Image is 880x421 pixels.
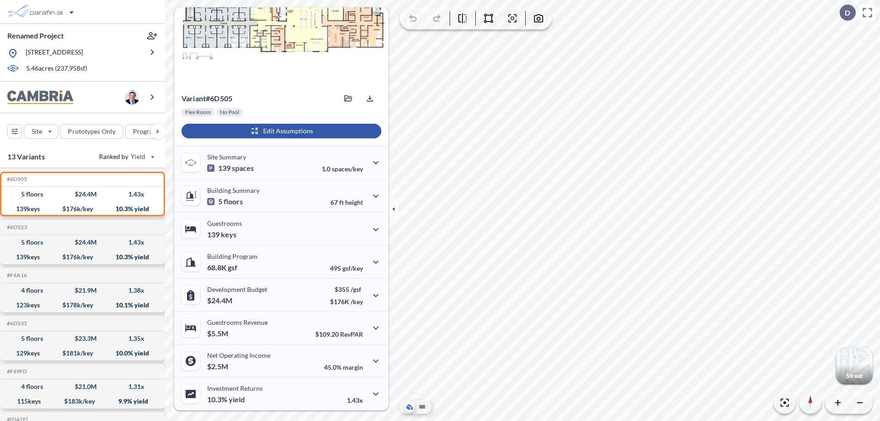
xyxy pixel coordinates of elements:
[181,94,232,103] p: # 6d505
[417,401,428,412] button: Site Plan
[220,109,239,116] p: No Pool
[846,372,863,379] p: Street
[845,9,850,17] p: D
[68,127,115,136] p: Prototypes Only
[5,272,27,279] h5: Click to copy the code
[229,395,245,404] span: yield
[181,94,206,103] span: Variant
[345,198,363,206] span: height
[207,230,236,239] p: 139
[207,197,243,206] p: 5
[32,127,42,136] p: Site
[351,298,363,306] span: /key
[224,197,243,206] span: floors
[232,164,254,173] span: spaces
[181,124,381,138] button: Edit Assumptions
[330,198,363,206] p: 67
[339,198,344,206] span: ft
[332,165,363,173] span: spaces/key
[207,164,254,173] p: 139
[330,264,363,272] p: 495
[347,396,363,404] p: 1.43x
[315,330,363,338] p: $109.20
[131,152,146,161] span: Yield
[207,362,230,371] p: $2.5M
[330,285,363,293] p: $355
[342,264,363,272] span: gsf/key
[228,263,237,272] span: gsf
[207,395,245,404] p: 10.3%
[125,124,175,139] button: Program
[207,153,246,161] p: Site Summary
[5,176,27,182] h5: Click to copy the code
[125,90,139,104] img: user logo
[207,186,259,194] p: Building Summary
[836,348,873,384] img: Switcher Image
[207,318,268,326] p: Guestrooms Revenue
[60,124,123,139] button: Prototypes Only
[207,219,242,227] p: Guestrooms
[343,363,363,371] span: margin
[185,109,211,116] p: Flex Room
[221,230,236,239] span: keys
[26,48,83,59] p: [STREET_ADDRESS]
[207,329,230,338] p: $5.5M
[5,368,27,375] h5: Click to copy the code
[404,401,415,412] button: Aerial View
[5,224,27,230] h5: Click to copy the code
[26,64,87,74] p: 5.46 acres ( 237,958 sf)
[7,31,64,41] p: Renamed Project
[322,165,363,173] p: 1.0
[133,127,159,136] p: Program
[207,384,263,392] p: Investment Returns
[330,298,363,306] p: $176K
[207,263,237,272] p: 68.8K
[5,320,27,327] h5: Click to copy the code
[207,296,234,305] p: $24.4M
[24,124,58,139] button: Site
[92,149,160,164] button: Ranked by Yield
[351,285,361,293] span: /gsf
[7,151,45,162] p: 13 Variants
[340,330,363,338] span: RevPAR
[836,348,873,384] button: Switcher ImageStreet
[207,252,258,260] p: Building Program
[7,90,73,104] img: BrandImage
[207,285,267,293] p: Development Budget
[324,363,363,371] p: 45.0%
[207,351,270,359] p: Net Operating Income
